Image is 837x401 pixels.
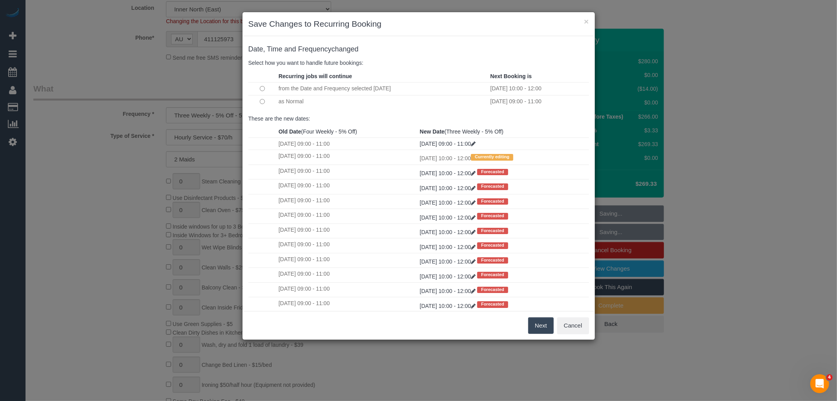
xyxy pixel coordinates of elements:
[477,272,508,278] span: Forecasted
[277,179,418,194] td: [DATE] 09:00 - 11:00
[298,45,332,53] span: Frequency
[284,45,296,53] span: and
[277,82,489,95] td: from the Date and Frequency selected [DATE]
[488,95,589,108] td: [DATE] 09:00 - 11:00
[248,59,589,67] p: Select how you want to handle future bookings:
[279,128,301,135] strong: Old Date
[277,238,418,253] td: [DATE] 09:00 - 11:00
[277,165,418,179] td: [DATE] 09:00 - 11:00
[277,194,418,209] td: [DATE] 09:00 - 11:00
[477,169,508,175] span: Forecasted
[420,258,477,265] a: [DATE] 10:00 - 12:00
[277,282,418,297] td: [DATE] 09:00 - 11:00
[248,46,589,53] h4: changed
[557,317,589,334] button: Cancel
[477,287,508,293] span: Forecasted
[471,154,513,160] span: Currently editing
[477,213,508,219] span: Forecasted
[277,253,418,267] td: [DATE] 09:00 - 11:00
[248,115,589,123] p: These are the new dates:
[420,229,477,235] a: [DATE] 10:00 - 12:00
[418,126,589,138] th: (Three Weekly - 5% Off)
[277,297,418,312] td: [DATE] 09:00 - 11:00
[420,273,477,280] a: [DATE] 10:00 - 12:00
[277,223,418,238] td: [DATE] 09:00 - 11:00
[277,95,489,108] td: as Normal
[488,82,589,95] td: [DATE] 10:00 - 12:00
[477,242,508,249] span: Forecasted
[490,73,532,79] strong: Next Booking is
[420,141,476,147] a: [DATE] 09:00 - 11:00
[277,150,418,165] td: [DATE] 09:00 - 11:00
[826,374,833,381] span: 4
[477,183,508,190] span: Forecasted
[477,257,508,264] span: Forecasted
[810,374,829,393] iframe: Intercom live chat
[477,301,508,308] span: Forecasted
[248,45,283,53] span: Date, Time
[420,288,477,294] a: [DATE] 10:00 - 12:00
[420,214,477,221] a: [DATE] 10:00 - 12:00
[420,200,477,206] a: [DATE] 10:00 - 12:00
[528,317,554,334] button: Next
[248,18,589,30] h3: Save Changes to Recurring Booking
[277,126,418,138] th: (Four Weekly - 5% Off)
[477,198,508,205] span: Forecasted
[420,244,477,250] a: [DATE] 10:00 - 12:00
[420,128,445,135] strong: New Date
[418,150,589,165] td: [DATE] 10:00 - 12:00
[584,17,589,26] button: ×
[277,268,418,282] td: [DATE] 09:00 - 11:00
[420,185,477,191] a: [DATE] 10:00 - 12:00
[420,170,477,176] a: [DATE] 10:00 - 12:00
[277,209,418,223] td: [DATE] 09:00 - 11:00
[420,303,477,309] a: [DATE] 10:00 - 12:00
[477,228,508,234] span: Forecasted
[279,73,352,79] strong: Recurring jobs will continue
[277,138,418,150] td: [DATE] 09:00 - 11:00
